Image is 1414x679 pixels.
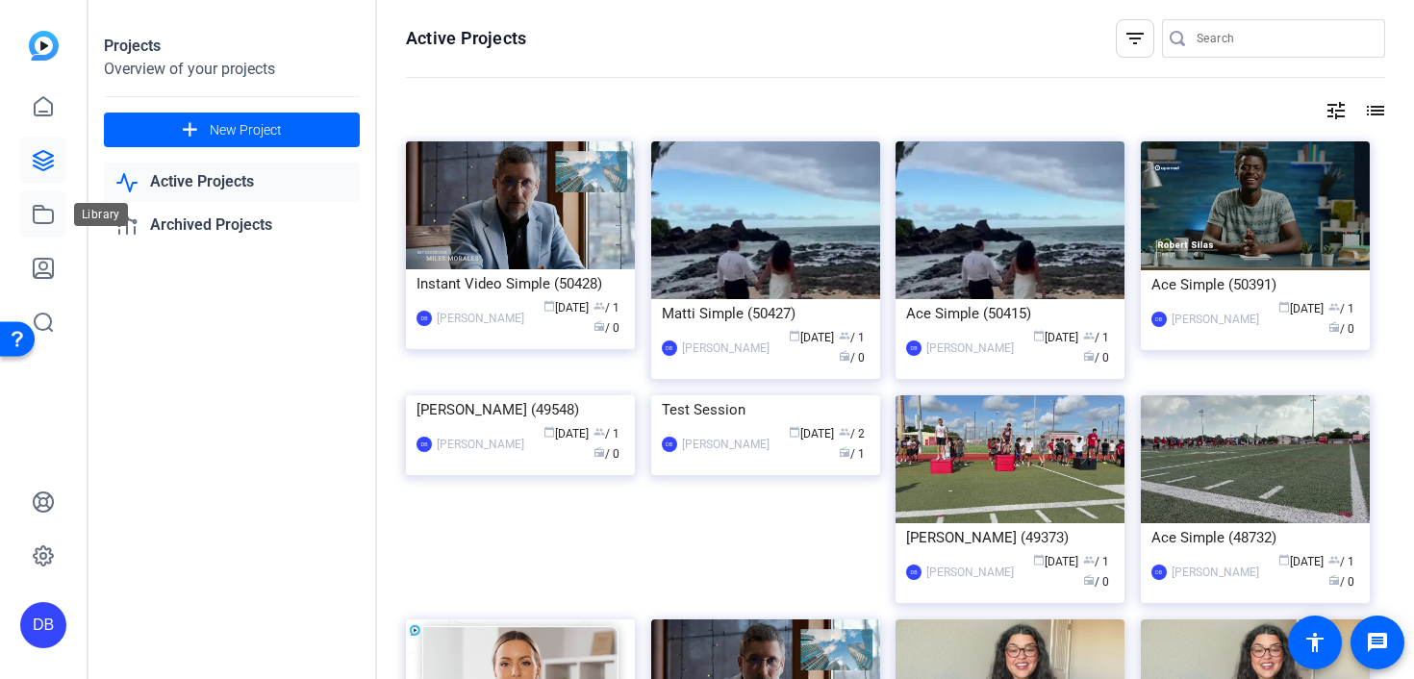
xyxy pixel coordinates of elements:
[1328,322,1354,336] span: / 0
[1033,555,1078,568] span: [DATE]
[1328,574,1340,586] span: radio
[1325,99,1348,122] mat-icon: tune
[839,331,865,344] span: / 1
[1151,270,1359,299] div: Ace Simple (50391)
[543,301,589,314] span: [DATE]
[789,331,834,344] span: [DATE]
[682,339,770,358] div: [PERSON_NAME]
[417,269,624,298] div: Instant Video Simple (50428)
[1083,555,1109,568] span: / 1
[1328,555,1354,568] span: / 1
[593,446,605,458] span: radio
[1303,631,1326,654] mat-icon: accessibility
[1033,554,1045,566] span: calendar_today
[1328,575,1354,589] span: / 0
[1033,331,1078,344] span: [DATE]
[1083,350,1095,362] span: radio
[662,299,870,328] div: Matti Simple (50427)
[593,321,619,335] span: / 0
[1172,563,1259,582] div: [PERSON_NAME]
[417,311,432,326] div: DB
[1083,351,1109,365] span: / 0
[906,523,1114,552] div: [PERSON_NAME] (49373)
[29,31,59,61] img: blue-gradient.svg
[1151,565,1167,580] div: DB
[926,563,1014,582] div: [PERSON_NAME]
[1328,302,1354,315] span: / 1
[104,58,360,81] div: Overview of your projects
[789,426,800,438] span: calendar_today
[1197,27,1370,50] input: Search
[839,446,850,458] span: radio
[1278,555,1324,568] span: [DATE]
[20,602,66,648] div: DB
[839,426,850,438] span: group
[437,309,524,328] div: [PERSON_NAME]
[543,426,555,438] span: calendar_today
[210,120,282,140] span: New Project
[593,447,619,461] span: / 0
[593,301,619,314] span: / 1
[593,426,605,438] span: group
[1172,310,1259,329] div: [PERSON_NAME]
[543,300,555,312] span: calendar_today
[1151,312,1167,327] div: DB
[104,163,360,202] a: Active Projects
[1083,554,1095,566] span: group
[682,435,770,454] div: [PERSON_NAME]
[593,320,605,332] span: radio
[104,206,360,245] a: Archived Projects
[789,427,834,440] span: [DATE]
[1083,331,1109,344] span: / 1
[1278,302,1324,315] span: [DATE]
[1083,330,1095,341] span: group
[1033,330,1045,341] span: calendar_today
[662,340,677,356] div: DB
[789,330,800,341] span: calendar_today
[593,300,605,312] span: group
[1328,554,1340,566] span: group
[906,299,1114,328] div: Ace Simple (50415)
[1124,27,1147,50] mat-icon: filter_list
[1328,301,1340,313] span: group
[1366,631,1389,654] mat-icon: message
[662,437,677,452] div: DB
[926,339,1014,358] div: [PERSON_NAME]
[437,435,524,454] div: [PERSON_NAME]
[543,427,589,440] span: [DATE]
[839,447,865,461] span: / 1
[104,35,360,58] div: Projects
[1151,523,1359,552] div: Ace Simple (48732)
[417,395,624,424] div: [PERSON_NAME] (49548)
[1083,574,1095,586] span: radio
[662,395,870,424] div: Test Session
[906,565,922,580] div: DB
[406,27,526,50] h1: Active Projects
[178,118,202,142] mat-icon: add
[417,437,432,452] div: DB
[593,427,619,440] span: / 1
[104,113,360,147] button: New Project
[839,350,850,362] span: radio
[839,427,865,440] span: / 2
[1083,575,1109,589] span: / 0
[839,351,865,365] span: / 0
[74,203,128,226] div: Library
[1362,99,1385,122] mat-icon: list
[906,340,922,356] div: DB
[1328,321,1340,333] span: radio
[1278,301,1290,313] span: calendar_today
[839,330,850,341] span: group
[1278,554,1290,566] span: calendar_today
